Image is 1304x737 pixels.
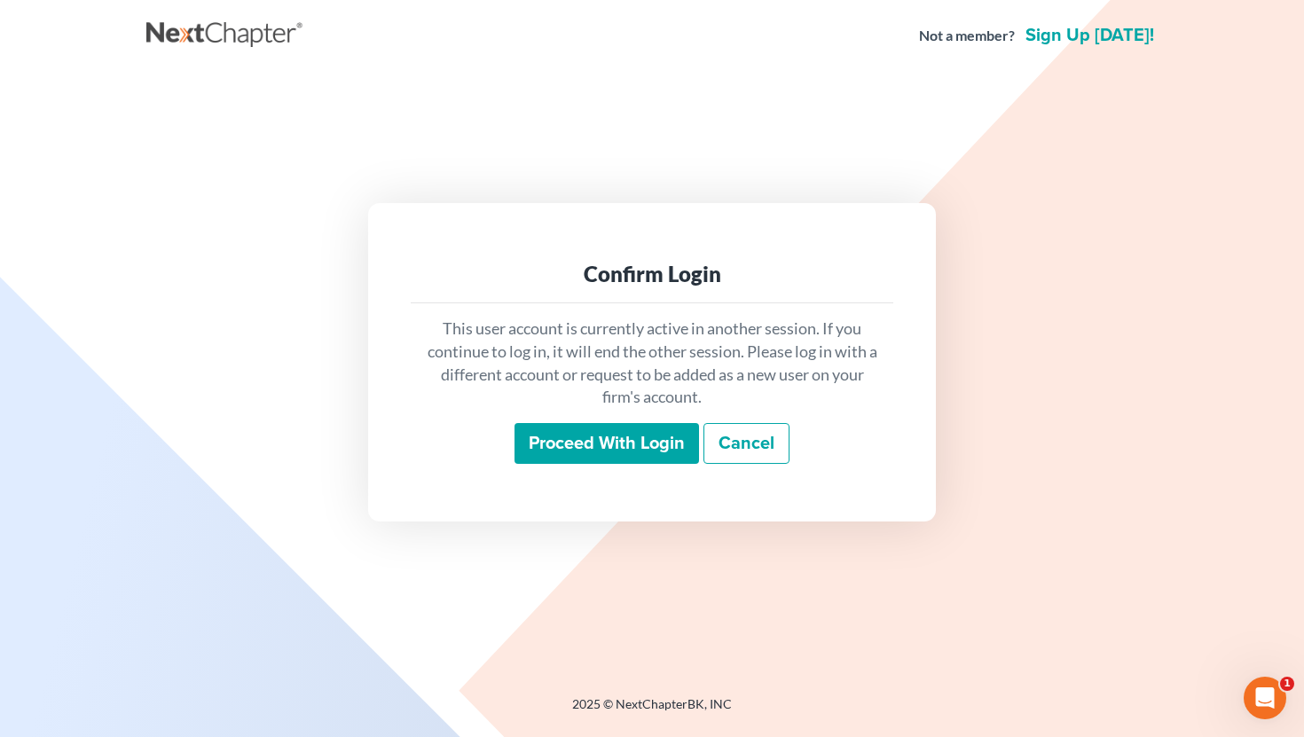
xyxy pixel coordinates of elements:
[425,260,879,288] div: Confirm Login
[146,695,1158,727] div: 2025 © NextChapterBK, INC
[425,318,879,409] p: This user account is currently active in another session. If you continue to log in, it will end ...
[919,26,1015,46] strong: Not a member?
[1280,677,1294,691] span: 1
[1244,677,1286,719] iframe: Intercom live chat
[1022,27,1158,44] a: Sign up [DATE]!
[515,423,699,464] input: Proceed with login
[703,423,789,464] a: Cancel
